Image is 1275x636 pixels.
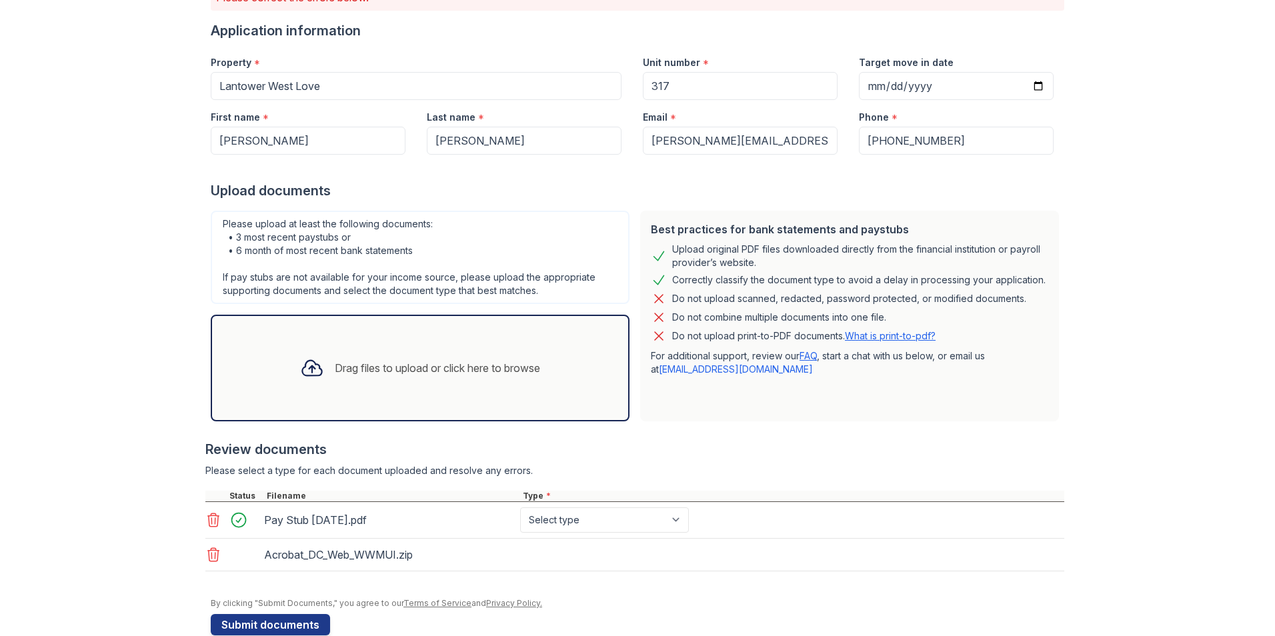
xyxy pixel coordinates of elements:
[520,491,1064,501] div: Type
[651,349,1048,376] p: For additional support, review our , start a chat with us below, or email us at
[672,272,1046,288] div: Correctly classify the document type to avoid a delay in processing your application.
[211,211,629,304] div: Please upload at least the following documents: • 3 most recent paystubs or • 6 month of most rec...
[403,598,471,608] a: Terms of Service
[859,56,954,69] label: Target move in date
[211,21,1064,40] div: Application information
[845,330,936,341] a: What is print-to-pdf?
[211,181,1064,200] div: Upload documents
[643,111,668,124] label: Email
[211,111,260,124] label: First name
[672,329,936,343] p: Do not upload print-to-PDF documents.
[672,309,886,325] div: Do not combine multiple documents into one file.
[427,111,475,124] label: Last name
[486,598,542,608] a: Privacy Policy.
[643,56,700,69] label: Unit number
[227,491,264,501] div: Status
[264,544,515,565] div: Acrobat_DC_Web_WWMUI.zip
[859,111,889,124] label: Phone
[211,56,251,69] label: Property
[264,491,520,501] div: Filename
[211,598,1064,609] div: By clicking "Submit Documents," you agree to our and
[800,350,817,361] a: FAQ
[659,363,813,375] a: [EMAIL_ADDRESS][DOMAIN_NAME]
[211,614,330,635] button: Submit documents
[651,221,1048,237] div: Best practices for bank statements and paystubs
[335,360,540,376] div: Drag files to upload or click here to browse
[205,464,1064,477] div: Please select a type for each document uploaded and resolve any errors.
[205,440,1064,459] div: Review documents
[672,291,1026,307] div: Do not upload scanned, redacted, password protected, or modified documents.
[264,509,515,531] div: Pay Stub [DATE].pdf
[672,243,1048,269] div: Upload original PDF files downloaded directly from the financial institution or payroll provider’...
